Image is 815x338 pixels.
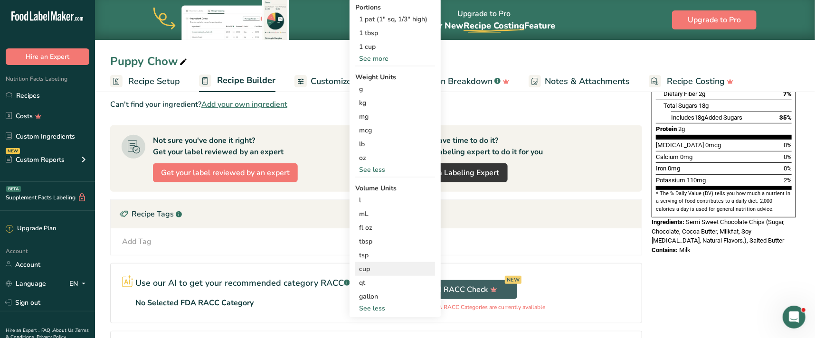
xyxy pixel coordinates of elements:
[680,153,692,160] span: 0mg
[656,190,792,213] section: * The % Daily Value (DV) tells you how much a nutrient in a serving of food contributes to a dail...
[355,2,435,12] div: Portions
[201,99,287,110] span: Add your own ingredient
[359,195,431,205] div: l
[545,75,630,88] span: Notes & Attachments
[656,141,704,149] span: [MEDICAL_DATA]
[6,186,21,192] div: BETA
[656,177,685,184] span: Potassium
[359,223,431,233] div: fl oz
[505,276,521,284] div: NEW
[161,167,290,178] span: Get your label reviewed by an expert
[779,114,792,121] span: 35%
[153,163,298,182] button: Get your label reviewed by an expert
[783,90,792,97] span: 7%
[355,303,435,313] div: See less
[6,148,20,154] div: NEW
[355,54,435,64] div: See more
[783,306,806,329] iframe: Intercom live chat
[652,246,678,253] span: Contains:
[784,177,792,184] span: 2%
[111,200,642,228] div: Recipe Tags
[359,291,431,301] div: gallon
[217,74,275,87] span: Recipe Builder
[6,275,46,292] a: Language
[355,151,435,165] div: oz
[649,71,734,92] a: Recipe Costing
[784,141,792,149] span: 0%
[355,82,435,96] div: g
[128,75,180,88] span: Recipe Setup
[656,125,677,132] span: Protein
[355,123,435,137] div: mcg
[355,40,435,54] div: 1 cup
[355,96,435,110] div: kg
[656,153,679,160] span: Calcium
[705,141,721,149] span: 0mcg
[355,72,435,82] div: Weight Units
[110,53,189,70] div: Puppy Chow
[395,71,510,92] a: Nutrition Breakdown
[671,114,742,121] span: Includes Added Sugars
[413,20,555,31] span: Try our New Feature
[672,10,757,29] button: Upgrade to Pro
[6,327,39,334] a: Hire an Expert .
[6,48,89,65] button: Hire an Expert
[359,250,431,260] div: tsp
[679,246,691,253] span: Milk
[69,278,89,289] div: EN
[464,20,524,31] span: Recipe Costing
[359,236,431,246] div: tbsp
[414,303,545,311] p: *Only FDA RACC Categories are currently available
[687,177,706,184] span: 110mg
[529,71,630,92] a: Notes & Attachments
[6,224,56,234] div: Upgrade Plan
[663,102,697,109] span: Total Sugars
[414,135,543,158] div: Don't have time to do it? Hire a labeling expert to do it for you
[359,264,431,274] div: cup
[294,71,376,92] a: Customize Label
[668,165,680,172] span: 0mg
[135,277,350,290] p: Use our AI to get your recommended category RACC
[435,284,497,295] span: AI RACC Check
[652,218,785,244] span: Semi Sweet Chocolate Chips (Sugar, Chocolate, Cocoa Butter, Milkfat, Soy [MEDICAL_DATA], Natural ...
[414,163,508,182] a: Hire a Labeling Expert
[355,26,435,40] div: 1 tbsp
[784,165,792,172] span: 0%
[678,125,685,132] span: 2g
[122,236,152,247] div: Add Tag
[311,75,376,88] span: Customize Label
[135,297,254,309] p: No Selected FDA RACC Category
[663,90,697,97] span: Dietary Fiber
[355,12,435,26] div: 1 pat (1" sq, 1/3" high)
[694,114,704,121] span: 18g
[355,183,435,193] div: Volume Units
[413,0,555,40] div: Upgrade to Pro
[6,155,65,165] div: Custom Reports
[688,14,741,26] span: Upgrade to Pro
[41,327,53,334] a: FAQ .
[411,75,493,88] span: Nutrition Breakdown
[699,90,705,97] span: 2g
[667,75,725,88] span: Recipe Costing
[359,278,431,288] div: qt
[355,110,435,123] div: mg
[199,70,275,93] a: Recipe Builder
[656,165,666,172] span: Iron
[699,102,709,109] span: 18g
[53,327,76,334] a: About Us .
[359,209,431,219] div: mL
[784,153,792,160] span: 0%
[652,218,684,225] span: Ingredients:
[110,71,180,92] a: Recipe Setup
[153,135,284,158] div: Not sure you've done it right? Get your label reviewed by an expert
[414,280,517,299] button: AI RACC Check NEW
[355,137,435,151] div: lb
[110,99,642,110] div: Can't find your ingredient?
[355,165,435,175] div: See less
